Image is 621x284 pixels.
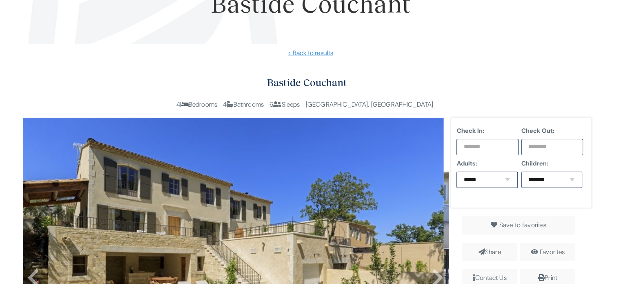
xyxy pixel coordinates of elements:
[521,159,583,168] label: Children:
[521,126,583,136] label: Check Out:
[223,100,264,109] span: 4 Bathrooms
[456,159,519,168] label: Adults:
[456,126,519,136] label: Check In:
[306,100,434,109] span: [GEOGRAPHIC_DATA], [GEOGRAPHIC_DATA]
[23,74,592,91] h2: Bastide Couchant
[269,100,300,109] span: 6 Sleeps
[523,273,572,283] div: Print
[540,248,565,256] a: Favorites
[462,243,517,262] span: Share
[176,100,217,109] span: 4 Bedrooms
[499,221,547,229] span: Save to favorites
[12,48,609,58] a: < Back to results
